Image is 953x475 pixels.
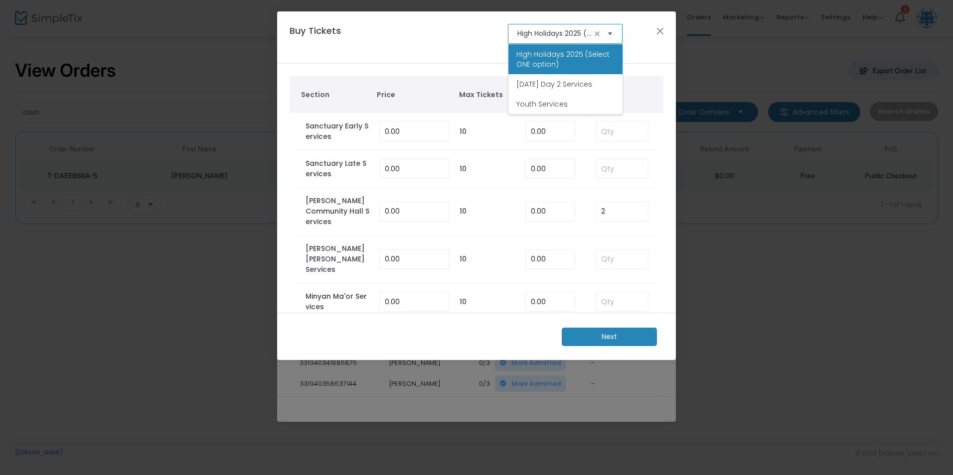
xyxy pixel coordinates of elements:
span: [DATE] Day 2 Services [516,79,592,89]
button: Select [603,23,617,44]
label: 10 [460,254,467,264]
input: Enter Service Fee [526,250,575,269]
label: 10 [460,297,467,307]
label: Minyan Ma'or Services [306,291,370,312]
input: Qty [596,202,648,221]
input: Enter Service Fee [526,292,575,311]
input: Enter Service Fee [526,159,575,178]
m-button: Next [562,328,657,346]
label: 10 [460,126,467,137]
h4: Buy Tickets [285,24,378,51]
input: Qty [596,250,648,269]
input: Enter Service Fee [526,122,575,141]
span: clear [591,28,603,40]
label: Sanctuary Early Services [306,121,370,142]
label: [PERSON_NAME] [PERSON_NAME] Services [306,243,370,275]
input: Qty [596,292,648,311]
input: Qty [596,159,648,178]
span: Price [377,90,449,100]
button: Close [654,24,667,37]
label: 10 [460,206,467,217]
label: Sanctuary Late Services [306,158,370,179]
span: Max Tickets [459,90,516,100]
span: Qty [600,90,659,100]
span: High Holidays 2025 (Select ONE option) [516,49,615,69]
label: [PERSON_NAME] Community Hall Services [306,196,370,227]
input: Enter Service Fee [526,202,575,221]
input: Select an event [517,28,592,39]
span: Youth Services [516,99,568,109]
span: Section [301,90,367,100]
input: Qty [596,122,648,141]
label: 10 [460,164,467,174]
